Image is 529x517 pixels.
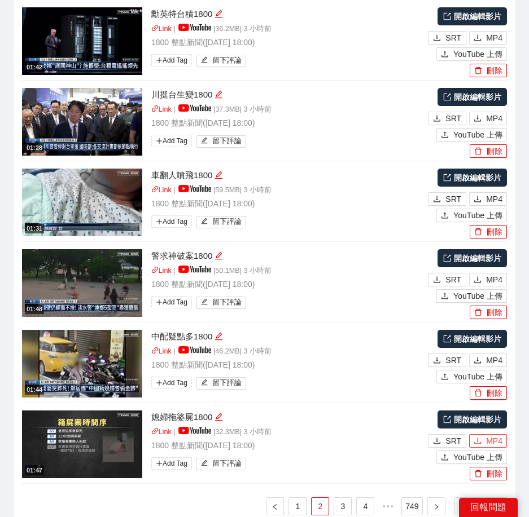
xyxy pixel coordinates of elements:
button: downloadSRT [428,192,466,206]
button: downloadMP4 [469,353,507,367]
span: YouTube 上傳 [453,129,502,141]
span: download [474,114,482,123]
span: plus [156,460,163,467]
p: 1800 整點新聞 ( [DATE] 18:00 ) [151,36,425,48]
li: 4 [356,497,374,515]
span: edit [215,171,223,179]
p: | | 46.2 MB | 3 小時前 [151,346,425,357]
p: | | 37.3 MB | 3 小時前 [151,104,425,116]
div: 頁碼 [454,497,507,515]
span: delete [474,389,482,398]
button: delete刪除 [470,225,507,238]
span: link [151,24,159,32]
a: 開啟編輯影片 [438,330,507,348]
a: linkLink [151,428,172,436]
button: edit留下評論 [196,458,247,470]
span: download [474,195,482,204]
div: 編輯 [215,7,223,21]
li: 2 [311,497,329,515]
div: 編輯 [215,249,223,263]
span: export [443,335,451,343]
p: 1800 整點新聞 ( [DATE] 18:00 ) [151,117,425,129]
a: 4 [357,498,374,515]
button: left [266,497,284,515]
span: YouTube 上傳 [453,370,502,383]
li: 上一頁 [266,497,284,515]
span: upload [441,373,449,382]
a: linkLink [151,186,172,194]
a: 3 [334,498,351,515]
span: edit [201,218,208,226]
div: 編輯 [215,88,223,101]
button: uploadYouTube 上傳 [436,450,507,464]
p: | | 36.2 MB | 3 小時前 [151,24,425,35]
button: downloadSRT [428,273,466,286]
span: plus [156,379,163,386]
span: download [474,437,482,446]
span: export [443,12,451,20]
p: | | 32.3 MB | 3 小時前 [151,427,425,438]
div: 車翻人噴飛1800 [151,169,425,182]
span: link [151,347,159,354]
button: delete刪除 [470,64,507,77]
img: 65f8083f-1d9d-445b-90f9-102e68b1f8d2.jpg [22,249,142,317]
button: downloadSRT [428,31,466,45]
div: 01:42 [25,63,44,72]
span: SRT [445,354,461,366]
span: upload [441,131,449,140]
span: edit [201,379,208,387]
span: link [151,185,159,193]
a: 1 [289,498,306,515]
button: uploadYouTube 上傳 [436,128,507,142]
span: ••• [379,497,397,515]
img: yt_logo_rgb_light.a676ea31.png [178,427,211,434]
span: delete [474,470,482,479]
span: download [433,195,441,204]
span: download [474,356,482,365]
span: edit [215,413,223,421]
img: yt_logo_rgb_light.a676ea31.png [178,104,211,112]
a: 開啟編輯影片 [438,249,507,267]
img: 79674da1-9a4f-4c37-888b-da37f64db60c.jpg [22,7,142,75]
button: delete刪除 [470,306,507,319]
span: delete [474,147,482,156]
span: SRT [445,32,461,44]
span: download [474,276,482,285]
div: 川挺台生變1800 [151,88,425,101]
span: Add Tag [151,135,192,147]
button: delete刪除 [470,467,507,480]
button: downloadMP4 [469,273,507,286]
img: 043e72db-5ef8-43df-9184-a2f6b6f115ee.jpg [22,330,142,397]
img: yt_logo_rgb_light.a676ea31.png [178,185,211,192]
div: 媳婦拖婆屍1800 [151,410,425,424]
span: SRT [445,435,461,447]
button: downloadSRT [428,434,466,448]
span: YouTube 上傳 [453,48,502,60]
button: uploadYouTube 上傳 [436,370,507,383]
span: edit [215,332,223,341]
span: link [151,266,159,273]
button: delete刪除 [470,144,507,158]
span: download [474,34,482,43]
img: 9bdde404-2e78-4da1-a152-2e36e55ea0a0.jpg [22,169,142,236]
span: SRT [445,273,461,286]
div: 警求神破案1800 [151,249,425,263]
span: download [433,356,441,365]
div: 中配疑點多1800 [151,330,425,343]
a: 開啟編輯影片 [438,7,507,25]
img: yt_logo_rgb_light.a676ea31.png [178,346,211,353]
li: 下一頁 [427,497,445,515]
a: linkLink [151,105,172,113]
div: 回報問題 [459,498,518,517]
button: right [427,497,445,515]
span: upload [441,50,449,59]
span: plus [156,57,163,64]
span: left [272,503,278,510]
span: download [433,34,441,43]
span: plus [156,299,163,306]
span: MP4 [486,112,502,125]
div: 01:28 [25,143,44,153]
span: upload [441,453,449,462]
span: export [443,174,451,182]
span: export [443,416,451,423]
